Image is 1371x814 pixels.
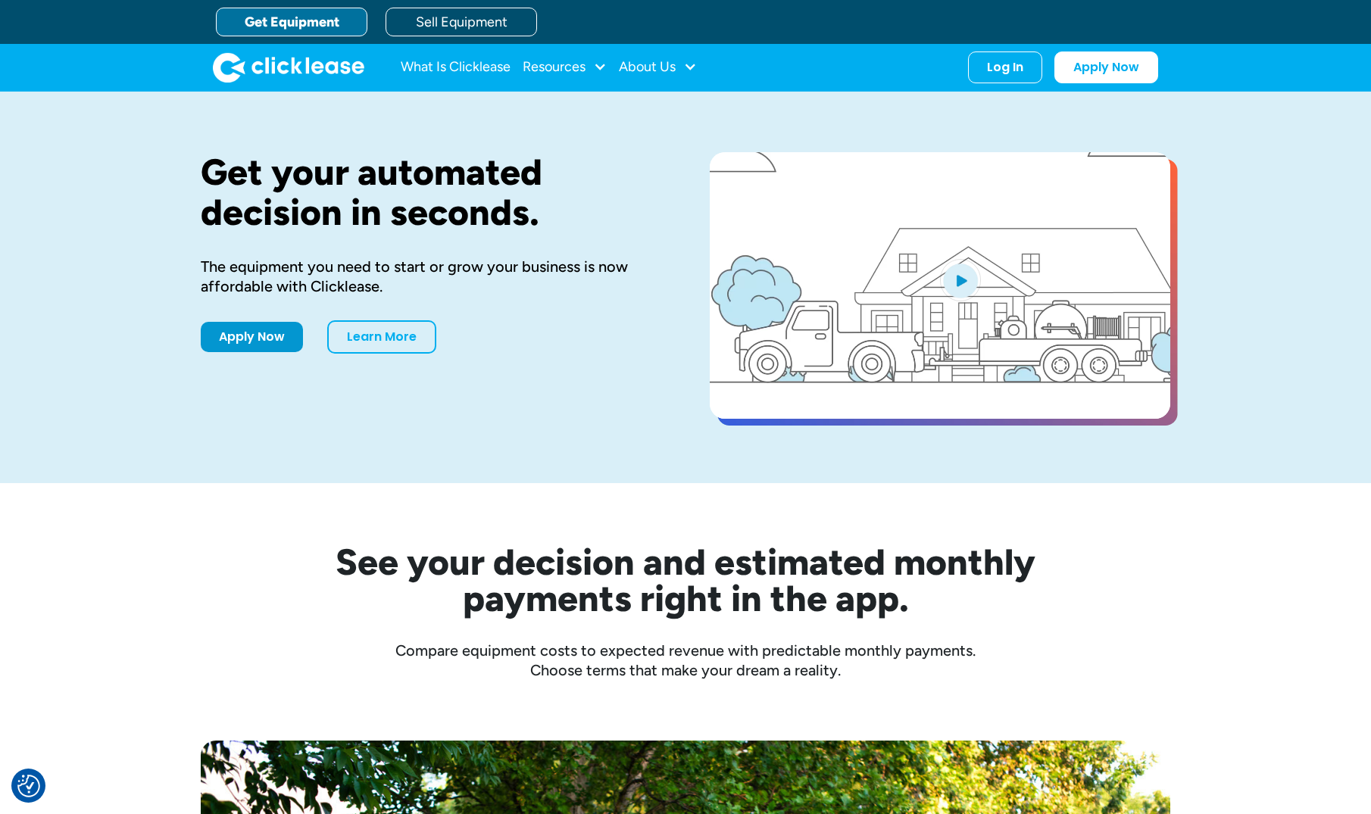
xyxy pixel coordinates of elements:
[940,259,981,301] img: Blue play button logo on a light blue circular background
[401,52,511,83] a: What Is Clicklease
[213,52,364,83] img: Clicklease logo
[17,775,40,797] img: Revisit consent button
[710,152,1170,419] a: open lightbox
[386,8,537,36] a: Sell Equipment
[987,60,1023,75] div: Log In
[17,775,40,797] button: Consent Preferences
[619,52,697,83] div: About Us
[201,257,661,296] div: The equipment you need to start or grow your business is now affordable with Clicklease.
[213,52,364,83] a: home
[216,8,367,36] a: Get Equipment
[201,641,1170,680] div: Compare equipment costs to expected revenue with predictable monthly payments. Choose terms that ...
[201,152,661,232] h1: Get your automated decision in seconds.
[523,52,607,83] div: Resources
[201,322,303,352] a: Apply Now
[261,544,1110,616] h2: See your decision and estimated monthly payments right in the app.
[1054,51,1158,83] a: Apply Now
[327,320,436,354] a: Learn More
